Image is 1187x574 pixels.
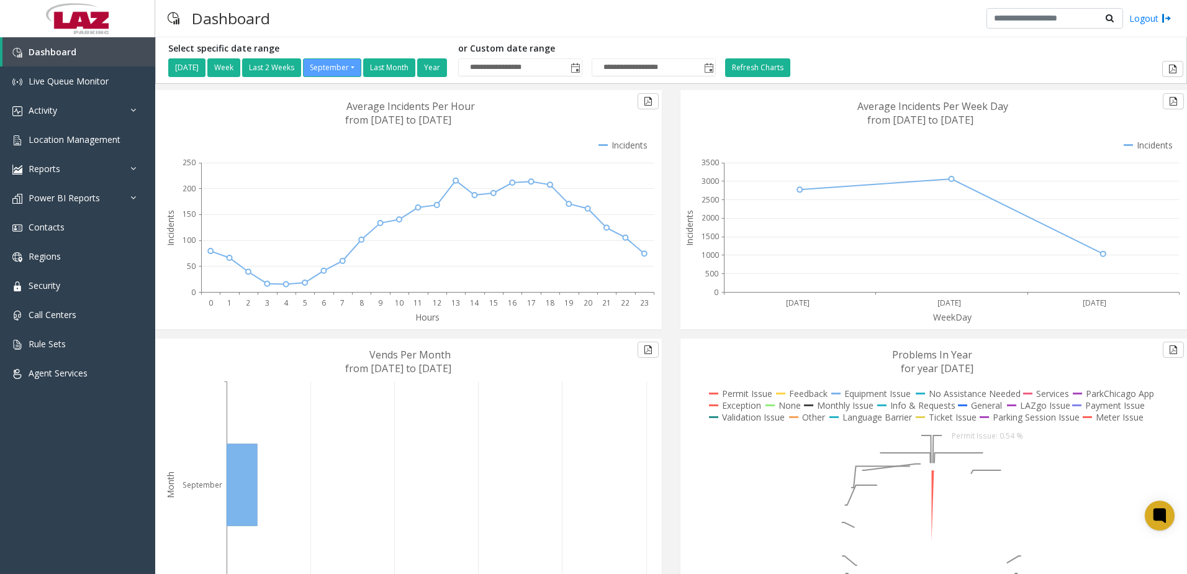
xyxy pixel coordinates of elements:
[415,311,440,323] text: Hours
[29,46,76,58] span: Dashboard
[901,362,973,375] text: for year [DATE]
[702,250,719,260] text: 1000
[165,210,176,246] text: Incidents
[702,212,719,223] text: 2000
[867,113,973,127] text: from [DATE] to [DATE]
[638,93,659,109] button: Export to pdf
[702,157,719,168] text: 3500
[1083,298,1106,308] text: [DATE]
[952,430,1023,441] text: Permit Issue: 0.54 %
[564,298,573,308] text: 19
[183,235,196,245] text: 100
[29,75,109,87] span: Live Queue Monitor
[413,298,422,308] text: 11
[621,298,630,308] text: 22
[702,176,719,186] text: 3000
[359,298,364,308] text: 8
[29,338,66,350] span: Rule Sets
[209,298,213,308] text: 0
[1162,61,1183,77] button: Export to pdf
[705,268,718,279] text: 500
[242,58,301,77] button: Last 2 Weeks
[183,480,222,490] text: September
[187,261,196,271] text: 50
[12,311,22,321] img: 'icon'
[284,298,289,308] text: 4
[265,298,269,308] text: 3
[433,298,441,308] text: 12
[186,3,276,34] h3: Dashboard
[489,298,498,308] text: 15
[168,43,449,54] h5: Select specific date range
[183,209,196,219] text: 150
[378,298,382,308] text: 9
[568,59,582,76] span: Toggle popup
[29,163,60,175] span: Reports
[227,298,232,308] text: 1
[933,311,972,323] text: WeekDay
[12,165,22,175] img: 'icon'
[346,99,475,113] text: Average Incidents Per Hour
[1163,342,1184,358] button: Export to pdf
[168,58,205,77] button: [DATE]
[345,113,451,127] text: from [DATE] to [DATE]
[29,280,60,291] span: Security
[508,298,517,308] text: 16
[602,298,611,308] text: 21
[369,348,451,362] text: Vends Per Month
[29,134,120,145] span: Location Management
[207,58,240,77] button: Week
[183,157,196,168] text: 250
[191,287,196,298] text: 0
[684,210,695,246] text: Incidents
[12,135,22,145] img: 'icon'
[165,471,176,498] text: Month
[29,192,100,204] span: Power BI Reports
[29,250,61,262] span: Regions
[395,298,404,308] text: 10
[12,106,22,116] img: 'icon'
[702,231,719,242] text: 1500
[168,3,179,34] img: pageIcon
[417,58,447,77] button: Year
[29,367,88,379] span: Agent Services
[702,59,715,76] span: Toggle popup
[937,298,961,308] text: [DATE]
[322,298,326,308] text: 6
[12,369,22,379] img: 'icon'
[892,348,972,362] text: Problems In Year
[786,298,810,308] text: [DATE]
[12,223,22,233] img: 'icon'
[12,252,22,262] img: 'icon'
[857,99,1008,113] text: Average Incidents Per Week Day
[458,43,716,54] h5: or Custom date range
[303,58,361,77] button: September
[1162,12,1171,25] img: logout
[1163,93,1184,109] button: Export to pdf
[29,309,76,321] span: Call Centers
[714,287,718,298] text: 0
[12,77,22,87] img: 'icon'
[12,281,22,291] img: 'icon'
[638,342,659,358] button: Export to pdf
[470,298,479,308] text: 14
[546,298,554,308] text: 18
[451,298,460,308] text: 13
[2,37,155,66] a: Dashboard
[29,104,57,116] span: Activity
[640,298,649,308] text: 23
[584,298,592,308] text: 20
[527,298,536,308] text: 17
[303,298,307,308] text: 5
[12,194,22,204] img: 'icon'
[183,183,196,194] text: 200
[702,194,719,205] text: 2500
[340,298,345,308] text: 7
[12,48,22,58] img: 'icon'
[12,340,22,350] img: 'icon'
[246,298,250,308] text: 2
[363,58,415,77] button: Last Month
[29,221,65,233] span: Contacts
[345,362,451,375] text: from [DATE] to [DATE]
[725,58,790,77] button: Refresh Charts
